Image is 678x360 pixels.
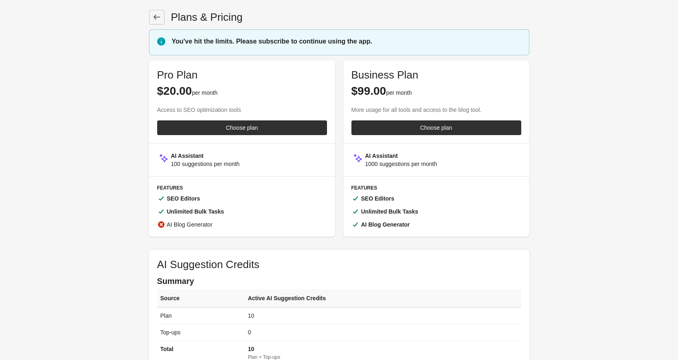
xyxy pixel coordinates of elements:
[171,153,204,159] b: AI Assistant
[351,107,482,113] span: More usage for all tools and access to the blog tool.
[351,185,521,191] h3: Features
[157,120,327,135] a: Choose plan
[351,85,521,98] div: per month
[157,258,521,271] h1: AI Suggestion Credits
[420,124,452,131] div: Choose plan
[157,324,245,341] td: Top-ups
[167,208,224,215] b: Unlimited Bulk Tasks
[248,346,255,352] strong: 10
[365,153,398,159] b: AI Assistant
[157,107,241,113] span: Access to SEO optimization tools
[351,85,386,97] span: $99.00
[157,85,327,98] div: per month
[160,346,173,352] strong: Total
[226,124,258,131] div: Choose plan
[361,195,395,202] b: SEO Editors
[157,277,521,285] h2: Summary
[245,289,521,308] th: Active AI Suggestion Credits
[361,208,419,215] b: Unlimited Bulk Tasks
[171,160,240,168] div: 100 suggestions per month
[171,11,243,24] p: Plans & Pricing
[365,160,437,168] div: 1000 suggestions per month
[351,120,521,135] a: Choose plan
[351,69,419,81] span: Business Plan
[172,37,521,46] p: You've hit the limits. Please subscribe to continue using the app.
[157,308,245,324] td: Plan
[245,308,521,324] td: 10
[167,195,200,202] b: SEO Editors
[157,85,192,97] span: $20.00
[167,220,213,229] div: AI Blog Generator
[361,221,410,228] b: AI Blog Generator
[351,152,364,164] img: MagicMinor-0c7ff6cd6e0e39933513fd390ee66b6c2ef63129d1617a7e6fa9320d2ce6cec8.svg
[245,324,521,341] td: 0
[157,289,245,308] th: Source
[157,185,327,191] h3: Features
[157,69,198,81] span: Pro Plan
[157,152,169,164] img: MagicMinor-0c7ff6cd6e0e39933513fd390ee66b6c2ef63129d1617a7e6fa9320d2ce6cec8.svg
